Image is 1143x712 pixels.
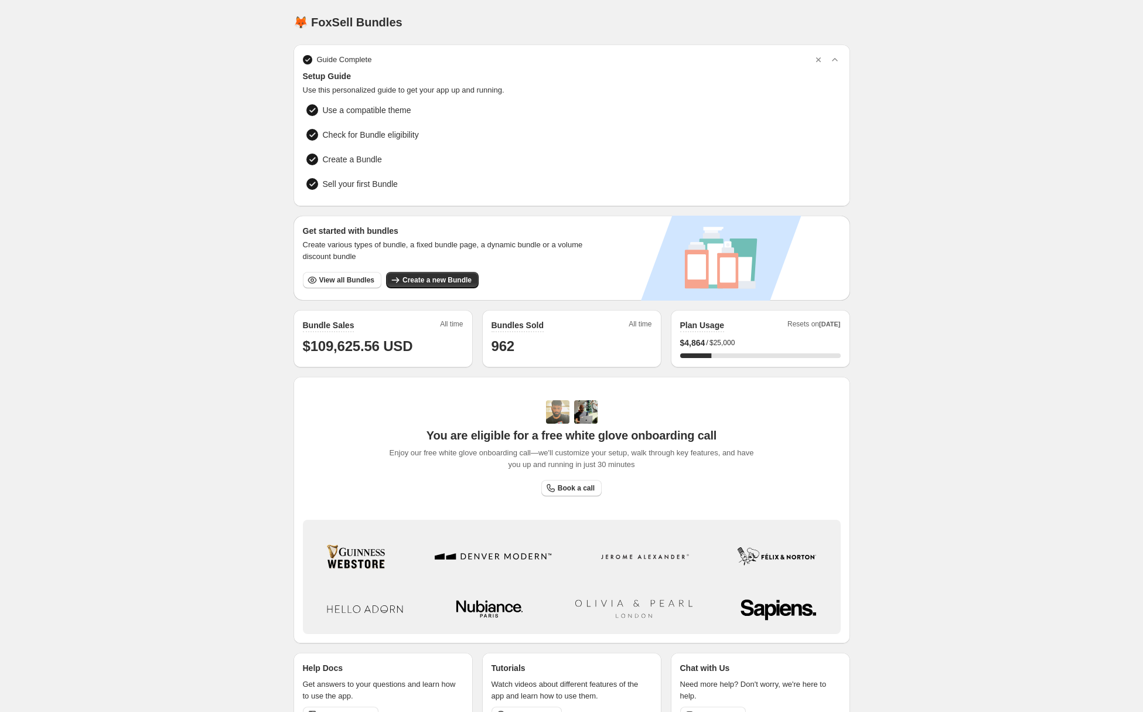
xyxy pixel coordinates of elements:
span: Use this personalized guide to get your app up and running. [303,84,841,96]
h1: 962 [492,337,652,356]
span: Check for Bundle eligibility [323,129,419,141]
span: View all Bundles [319,275,374,285]
span: Resets on [787,319,841,332]
span: All time [629,319,651,332]
span: You are eligible for a free white glove onboarding call [427,428,716,442]
p: Help Docs [303,662,343,674]
span: Guide Complete [317,54,372,66]
a: Book a call [541,480,602,496]
img: Adi [546,400,569,424]
h3: Get started with bundles [303,225,594,237]
span: $25,000 [709,338,735,348]
h1: 🦊 FoxSell Bundles [294,15,402,29]
span: Create various types of bundle, a fixed bundle page, a dynamic bundle or a volume discount bundle [303,239,594,263]
h1: $109,625.56 USD [303,337,463,356]
span: Create a new Bundle [402,275,472,285]
span: All time [440,319,463,332]
h2: Bundles Sold [492,319,544,331]
img: Prakhar [574,400,598,424]
h2: Plan Usage [680,319,724,331]
span: Create a Bundle [323,154,382,165]
span: Book a call [558,483,595,493]
p: Tutorials [492,662,526,674]
h2: Bundle Sales [303,319,354,331]
div: / [680,337,841,349]
p: Chat with Us [680,662,730,674]
span: Use a compatible theme [323,104,411,116]
p: Need more help? Don't worry, we're here to help. [680,679,841,702]
p: Get answers to your questions and learn how to use the app. [303,679,463,702]
span: $ 4,864 [680,337,705,349]
button: Create a new Bundle [386,272,479,288]
span: Sell your first Bundle [323,178,398,190]
p: Watch videos about different features of the app and learn how to use them. [492,679,652,702]
span: [DATE] [819,321,840,328]
span: Setup Guide [303,70,841,82]
button: View all Bundles [303,272,381,288]
span: Enjoy our free white glove onboarding call—we'll customize your setup, walk through key features,... [383,447,760,471]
